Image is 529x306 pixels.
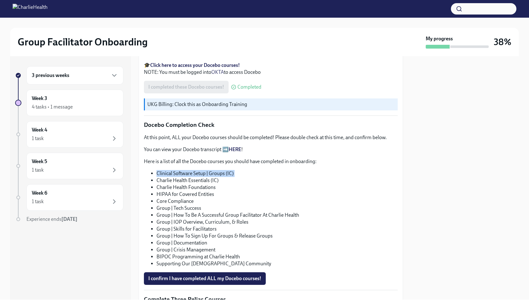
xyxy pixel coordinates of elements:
li: Group | Tech Success [156,205,398,212]
strong: My progress [426,35,453,42]
p: At this point, ALL your Docebo courses should be completed! Please double check at this time, and... [144,134,398,141]
li: Group | How To Be A Successful Group Facilitator At Charlie Health [156,212,398,219]
a: Week 61 task [15,184,123,211]
p: UKG Billing: Clock this as Onboarding Training [147,101,395,108]
img: CharlieHealth [13,4,48,14]
li: Group | Skills for Facilitators [156,226,398,232]
h6: Week 5 [32,158,47,165]
button: I confirm I have completed ALL my Docebo courses! [144,272,266,285]
li: HIPAA for Covered Entities [156,191,398,198]
li: Charlie Health Foundations [156,184,398,191]
li: Group | Documentation [156,239,398,246]
li: Supporting Our [DEMOGRAPHIC_DATA] Community [156,260,398,267]
h3: 38% [494,36,511,48]
a: Week 34 tasks • 1 message [15,90,123,116]
a: Click here to access your Docebo courses! [150,62,240,68]
a: Week 41 task [15,121,123,148]
span: Experience ends [26,216,77,222]
p: Here is a list of all the Docebo courses you should have completed in onboarding: [144,158,398,165]
p: Complete Three Relias Courses [144,295,398,303]
li: Charlie Health Essentials (IC) [156,177,398,184]
div: 3 previous weeks [26,66,123,85]
a: HERE [229,146,241,152]
h2: Group Facilitator Onboarding [18,36,148,48]
li: Core Compliance [156,198,398,205]
a: OKTA [211,69,224,75]
a: Week 51 task [15,153,123,179]
p: You can view your Docebo transcript ➡️ ! [144,146,398,153]
li: BIPOC Programming at Charlie Health [156,253,398,260]
li: Group | Crisis Management [156,246,398,253]
p: Docebo Completion Check [144,121,398,129]
h6: 3 previous weeks [32,72,69,79]
li: Clinical Software Setup | Groups (IC) [156,170,398,177]
h6: Week 3 [32,95,47,102]
div: 4 tasks • 1 message [32,103,73,110]
span: Completed [237,85,261,90]
h6: Week 6 [32,190,47,197]
div: 1 task [32,167,44,174]
strong: [DATE] [61,216,77,222]
li: Group | How To Sign Up For Groups & Release Groups [156,232,398,239]
li: Group | IOP Overview, Curriculum, & Roles [156,219,398,226]
div: 1 task [32,198,44,205]
div: 1 task [32,135,44,142]
p: 🎓 NOTE: You must be logged into to access Docebo [144,62,398,76]
h6: Week 4 [32,127,47,133]
span: I confirm I have completed ALL my Docebo courses! [148,275,261,282]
